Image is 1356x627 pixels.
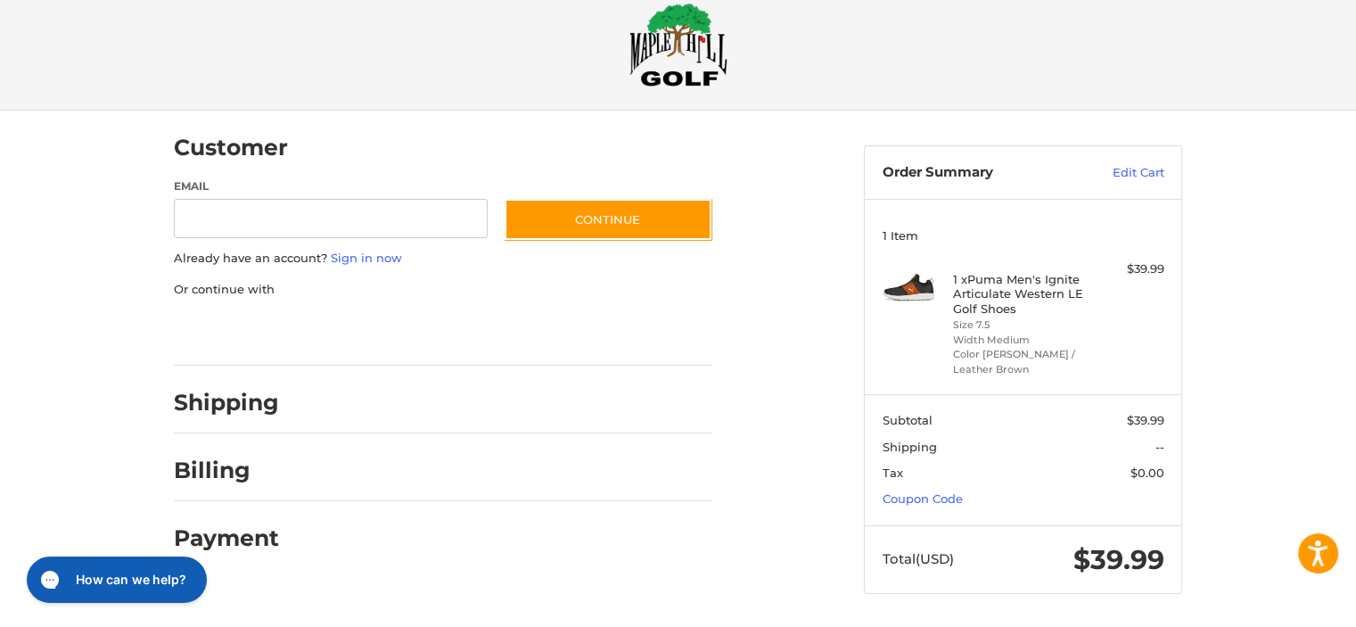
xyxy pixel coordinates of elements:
[505,199,711,240] button: Continue
[883,466,903,480] span: Tax
[953,333,1089,348] li: Width Medium
[953,272,1089,316] h4: 1 x Puma Men's Ignite Articulate Western LE Golf Shoes
[883,164,1074,182] h3: Order Summary
[174,134,288,161] h2: Customer
[168,316,302,348] iframe: PayPal-paypal
[331,251,402,265] a: Sign in now
[174,524,279,552] h2: Payment
[174,457,278,484] h2: Billing
[174,250,711,268] p: Already have an account?
[174,389,279,417] h2: Shipping
[629,3,727,87] img: Maple Hill Golf
[1094,260,1164,278] div: $39.99
[319,316,453,348] iframe: PayPal-paylater
[883,228,1164,243] h3: 1 Item
[471,316,604,348] iframe: PayPal-venmo
[883,491,963,506] a: Coupon Code
[1074,164,1164,182] a: Edit Cart
[18,550,211,609] iframe: Gorgias live chat messenger
[953,318,1089,333] li: Size 7.5
[883,550,954,567] span: Total (USD)
[174,281,711,299] p: Or continue with
[883,440,937,454] span: Shipping
[1155,440,1164,454] span: --
[883,413,933,427] span: Subtotal
[1127,413,1164,427] span: $39.99
[174,178,488,194] label: Email
[1130,466,1164,480] span: $0.00
[953,347,1089,376] li: Color [PERSON_NAME] / Leather Brown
